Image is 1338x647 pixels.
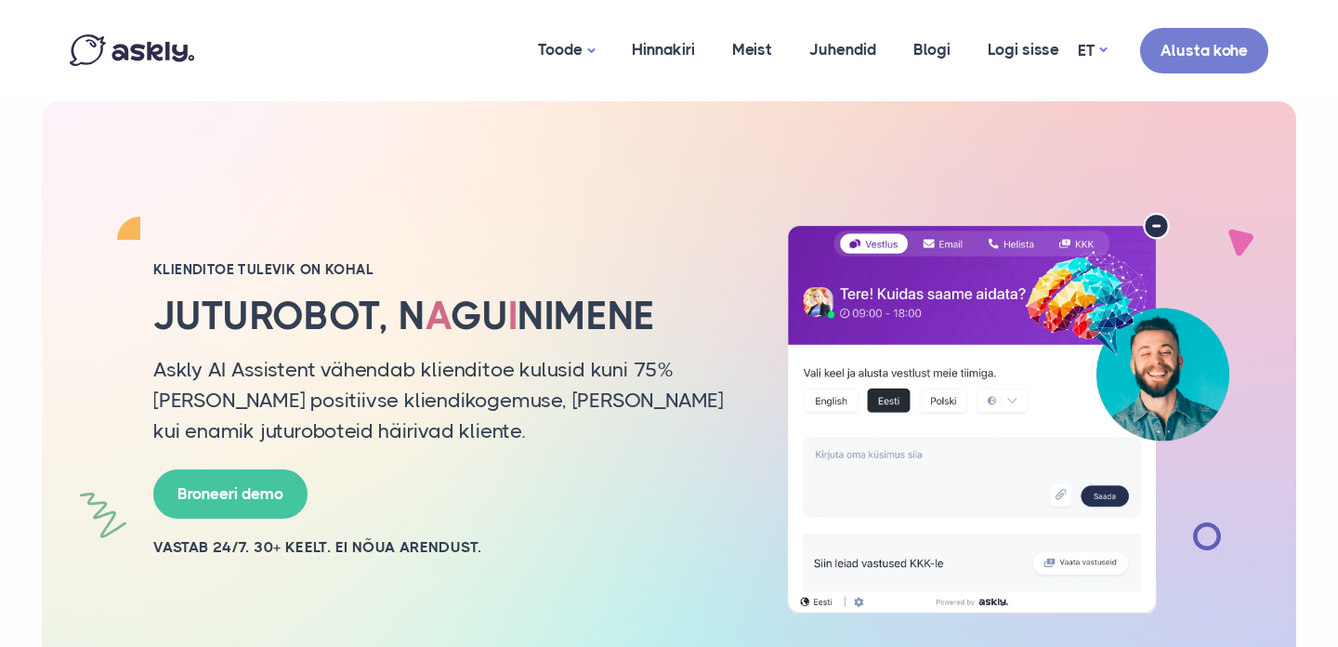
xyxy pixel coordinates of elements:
[969,5,1078,95] a: Logi sisse
[767,213,1250,614] img: Tehisintellekt
[153,293,739,339] h1: Juturobot, n gu nimene
[508,294,518,338] span: i
[714,5,791,95] a: Meist
[1078,37,1107,64] a: ET
[791,5,895,95] a: Juhendid
[519,5,613,97] a: Toode
[153,469,308,519] a: Broneeri demo
[895,5,969,95] a: Blogi
[1140,28,1268,73] a: Alusta kohe
[153,354,739,446] p: Askly AI Assistent vähendab klienditoe kulusid kuni 75% [PERSON_NAME] positiivse kliendikogemuse,...
[153,537,739,558] h2: Vastab 24/7. 30+ keelt. Ei nõua arendust.
[153,260,739,279] h2: Klienditoe tulevik on kohal
[70,34,194,66] img: Askly
[426,294,451,338] span: a
[613,5,714,95] a: Hinnakiri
